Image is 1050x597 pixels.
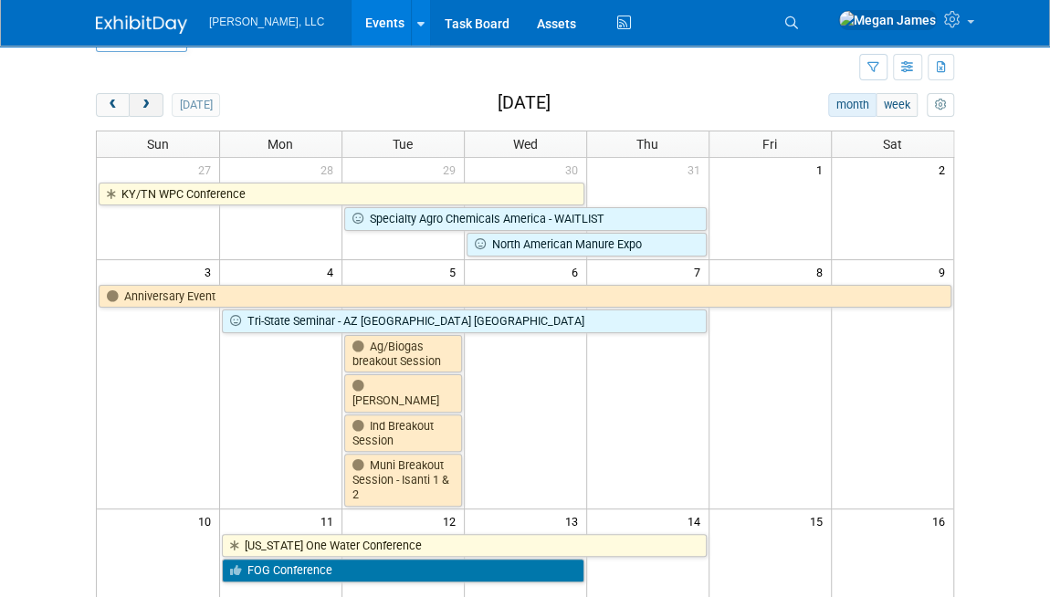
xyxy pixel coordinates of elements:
span: 28 [319,158,341,181]
span: 9 [937,260,953,283]
span: 13 [563,509,586,532]
span: 11 [319,509,341,532]
span: 30 [563,158,586,181]
button: next [129,93,163,117]
span: 8 [814,260,831,283]
button: myCustomButton [927,93,954,117]
span: 7 [692,260,709,283]
span: 16 [930,509,953,532]
span: Thu [636,137,658,152]
span: Fri [762,137,777,152]
span: 31 [686,158,709,181]
img: ExhibitDay [96,16,187,34]
span: 5 [447,260,464,283]
span: 6 [570,260,586,283]
span: Sun [147,137,169,152]
a: [US_STATE] One Water Conference [222,534,707,558]
a: Tri-State Seminar - AZ [GEOGRAPHIC_DATA] [GEOGRAPHIC_DATA] [222,309,707,333]
button: month [828,93,877,117]
a: [PERSON_NAME] [344,374,462,412]
a: KY/TN WPC Conference [99,183,584,206]
a: Ag/Biogas breakout Session [344,335,462,372]
a: Ind Breakout Session [344,414,462,452]
span: 3 [203,260,219,283]
span: 4 [325,260,341,283]
a: Anniversary Event [99,285,951,309]
span: Wed [513,137,538,152]
span: 14 [686,509,709,532]
span: 15 [808,509,831,532]
span: 2 [937,158,953,181]
span: 29 [441,158,464,181]
a: North American Manure Expo [467,233,707,257]
span: Sat [883,137,902,152]
span: Tue [393,137,413,152]
span: 1 [814,158,831,181]
span: [PERSON_NAME], LLC [209,16,324,28]
span: 27 [196,158,219,181]
a: Muni Breakout Session - Isanti 1 & 2 [344,454,462,506]
button: week [876,93,918,117]
a: FOG Conference [222,559,584,582]
a: Specialty Agro Chemicals America - WAITLIST [344,207,707,231]
span: 10 [196,509,219,532]
span: 12 [441,509,464,532]
button: [DATE] [172,93,220,117]
i: Personalize Calendar [934,99,946,111]
h2: [DATE] [498,93,551,113]
span: Mon [268,137,293,152]
button: prev [96,93,130,117]
img: Megan James [838,10,937,30]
